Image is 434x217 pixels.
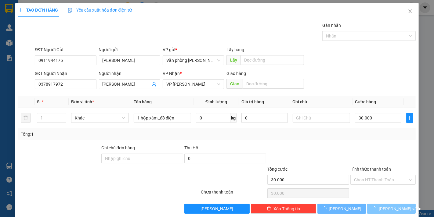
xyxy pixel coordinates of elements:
span: loading [322,206,329,211]
span: kg [230,113,237,123]
span: [PERSON_NAME] và In [379,205,421,212]
button: deleteXóa Thông tin [251,204,316,214]
b: [DOMAIN_NAME] [51,23,84,28]
div: VP gửi [163,46,224,53]
button: [PERSON_NAME] và In [367,204,416,214]
div: Người nhận [99,70,160,77]
label: Hình thức thanh toán [350,167,391,172]
input: Ghi chú đơn hàng [101,154,183,163]
button: delete [21,113,31,123]
span: close [408,9,413,14]
span: SL [37,99,42,104]
span: plus [18,8,23,12]
div: Tổng: 1 [21,131,168,137]
span: [PERSON_NAME] [329,205,362,212]
span: Khác [75,113,125,123]
div: Chưa thanh toán [201,189,267,199]
button: Close [402,3,419,20]
span: delete [267,206,271,211]
span: Đơn vị tính [71,99,94,104]
div: SĐT Người Nhận [35,70,96,77]
span: Cước hàng [355,99,376,104]
span: plus [407,116,413,120]
span: Decrease Value [59,118,66,123]
span: Giá trị hàng [241,99,264,104]
span: Lấy [226,55,241,65]
b: Gửi khách hàng [38,9,60,37]
span: Xóa Thông tin [273,205,300,212]
b: [PERSON_NAME] [8,39,34,68]
span: VP Phan Rang [166,80,220,89]
button: [PERSON_NAME] [317,204,366,214]
div: Người gửi [99,46,160,53]
label: Ghi chú đơn hàng [101,145,135,150]
label: Gán nhãn [322,23,341,28]
span: Yêu cầu xuất hóa đơn điện tử [68,8,132,12]
input: 0 [241,113,288,123]
span: [PERSON_NAME] [201,205,233,212]
span: Tên hàng [134,99,152,104]
span: Tổng cước [267,167,288,172]
span: Increase Value [59,113,66,118]
span: Văn phòng Phan Thiết [166,56,220,65]
span: Định lượng [205,99,227,104]
th: Ghi chú [290,96,353,108]
div: SĐT Người Gửi [35,46,96,53]
input: Ghi Chú [293,113,350,123]
span: down [61,119,65,122]
img: icon [68,8,73,13]
input: VD: Bàn, Ghế [134,113,191,123]
span: Giao [226,79,243,89]
span: up [61,114,65,118]
span: loading [372,206,379,211]
span: Lấy hàng [226,47,244,52]
span: VP Nhận [163,71,180,76]
img: logo.jpg [66,8,81,22]
button: [PERSON_NAME] [184,204,250,214]
span: TẠO ĐƠN HÀNG [18,8,58,12]
span: user-add [152,82,157,87]
li: (c) 2017 [51,29,84,37]
button: plus [406,113,414,123]
input: Dọc đường [241,55,304,65]
span: Thu Hộ [184,145,198,150]
input: Dọc đường [243,79,304,89]
span: Giao hàng [226,71,246,76]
